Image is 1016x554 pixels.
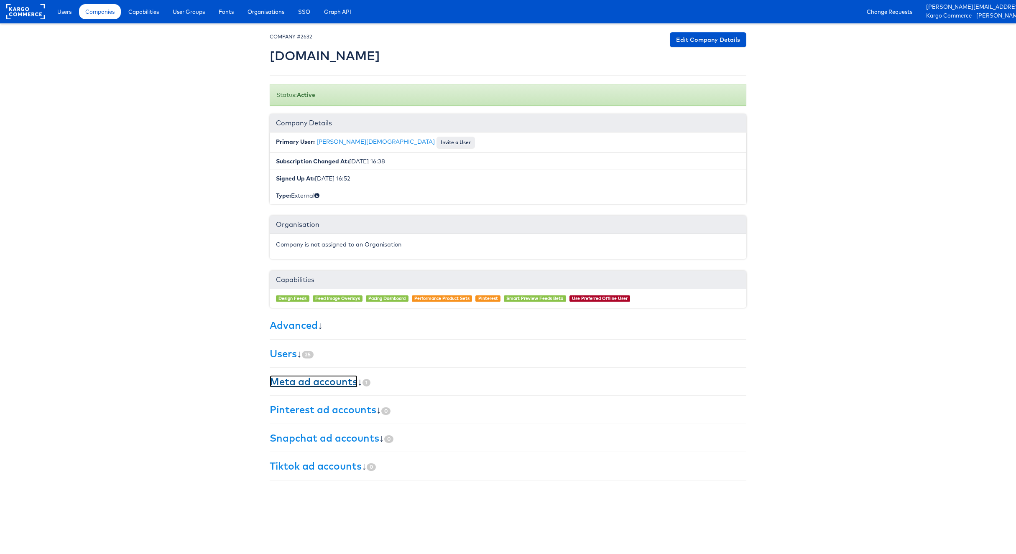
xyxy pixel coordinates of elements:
a: Snapchat ad accounts [270,432,379,444]
h3: ↓ [270,460,746,471]
div: Company Details [270,114,746,132]
span: 0 [367,463,376,471]
a: Smart Preview Feeds Beta [506,295,563,301]
small: COMPANY #2632 [270,33,312,40]
a: Organisations [241,4,291,19]
div: Organisation [270,216,746,234]
a: Edit Company Details [670,32,746,47]
li: External [270,187,746,204]
span: 0 [381,407,391,415]
button: Invite a User [437,137,475,148]
span: Capabilities [128,8,159,16]
p: Company is not assigned to an Organisation [276,240,740,249]
li: [DATE] 16:52 [270,170,746,187]
a: Performance Product Sets [414,295,470,301]
b: Active [297,91,315,99]
a: Users [51,4,78,19]
a: Fonts [212,4,240,19]
a: Advanced [270,319,318,331]
a: Pacing Dashboard [368,295,406,301]
a: Use Preferred Offline User [572,295,628,301]
span: 0 [384,435,393,443]
h3: ↓ [270,320,746,330]
a: Graph API [318,4,357,19]
a: SSO [292,4,317,19]
span: SSO [298,8,310,16]
a: [PERSON_NAME][DEMOGRAPHIC_DATA] [317,138,435,145]
h3: ↓ [270,404,746,415]
a: Change Requests [860,4,919,19]
span: User Groups [173,8,205,16]
a: Meta ad accounts [270,375,357,388]
span: Companies [85,8,115,16]
div: Capabilities [270,271,746,289]
a: Kargo Commerce - [PERSON_NAME] [926,12,1010,20]
b: Subscription Changed At: [276,158,349,165]
b: Signed Up At: [276,175,315,182]
h3: ↓ [270,348,746,359]
a: Tiktok ad accounts [270,460,362,472]
h3: ↓ [270,432,746,443]
span: Graph API [324,8,351,16]
a: Pinterest ad accounts [270,403,376,416]
h2: [DOMAIN_NAME] [270,49,380,63]
a: Companies [79,4,121,19]
a: [PERSON_NAME][EMAIL_ADDRESS][PERSON_NAME][DOMAIN_NAME] [926,3,1010,12]
a: Capabilities [122,4,165,19]
span: Users [57,8,71,16]
span: 25 [302,351,314,358]
a: Feed Image Overlays [315,295,360,301]
b: Type: [276,192,291,199]
a: Pinterest [478,295,498,301]
div: Status: [270,84,746,106]
h3: ↓ [270,376,746,387]
li: [DATE] 16:38 [270,152,746,170]
span: Fonts [219,8,234,16]
a: User Groups [166,4,211,19]
b: Primary User: [276,138,315,145]
a: Design Feeds [278,295,306,301]
span: Organisations [248,8,284,16]
a: Users [270,347,297,360]
span: Internal (staff) or External (client) [314,192,319,199]
span: 1 [362,379,370,386]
